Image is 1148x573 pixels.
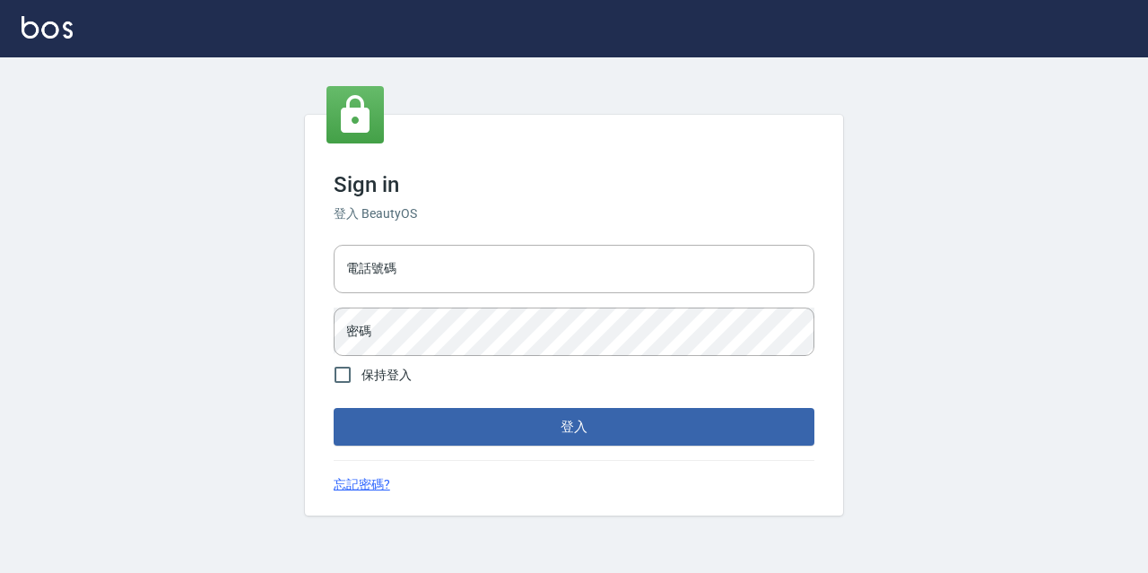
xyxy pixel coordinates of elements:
[334,204,814,223] h6: 登入 BeautyOS
[22,16,73,39] img: Logo
[334,172,814,197] h3: Sign in
[334,408,814,446] button: 登入
[361,366,412,385] span: 保持登入
[334,475,390,494] a: 忘記密碼?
